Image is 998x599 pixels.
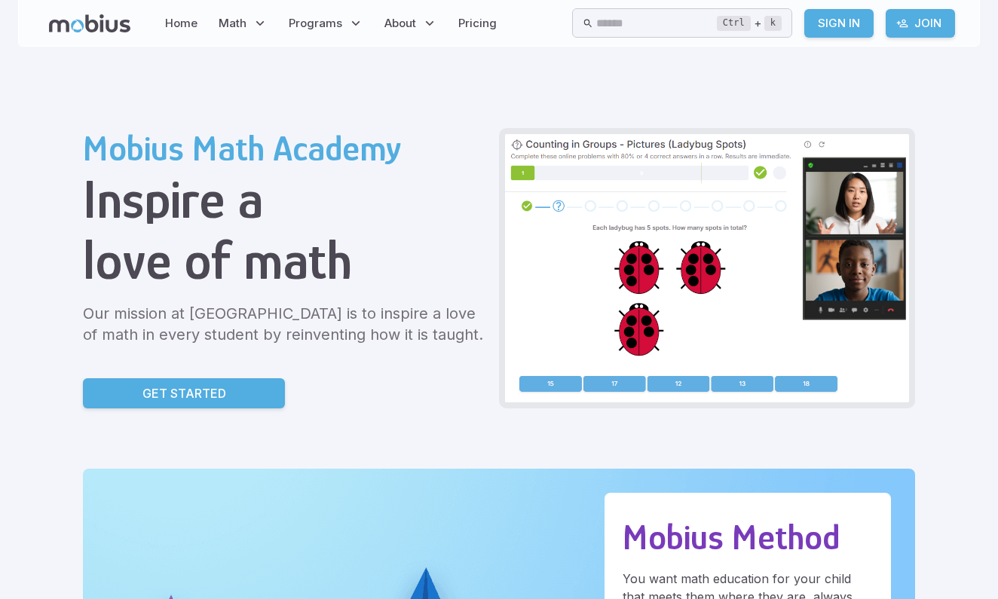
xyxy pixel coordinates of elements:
a: Home [161,6,202,41]
h2: Mobius Method [623,517,873,558]
h1: Inspire a [83,169,487,230]
a: Join [886,9,955,38]
h2: Mobius Math Academy [83,128,487,169]
kbd: k [764,16,782,31]
span: About [384,15,416,32]
h1: love of math [83,230,487,291]
p: Our mission at [GEOGRAPHIC_DATA] is to inspire a love of math in every student by reinventing how... [83,303,487,345]
img: Grade 2 Class [505,134,909,402]
span: Math [219,15,246,32]
a: Get Started [83,378,285,408]
a: Sign In [804,9,874,38]
span: Programs [289,15,342,32]
a: Pricing [454,6,501,41]
div: + [717,14,782,32]
p: Get Started [142,384,226,402]
kbd: Ctrl [717,16,751,31]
